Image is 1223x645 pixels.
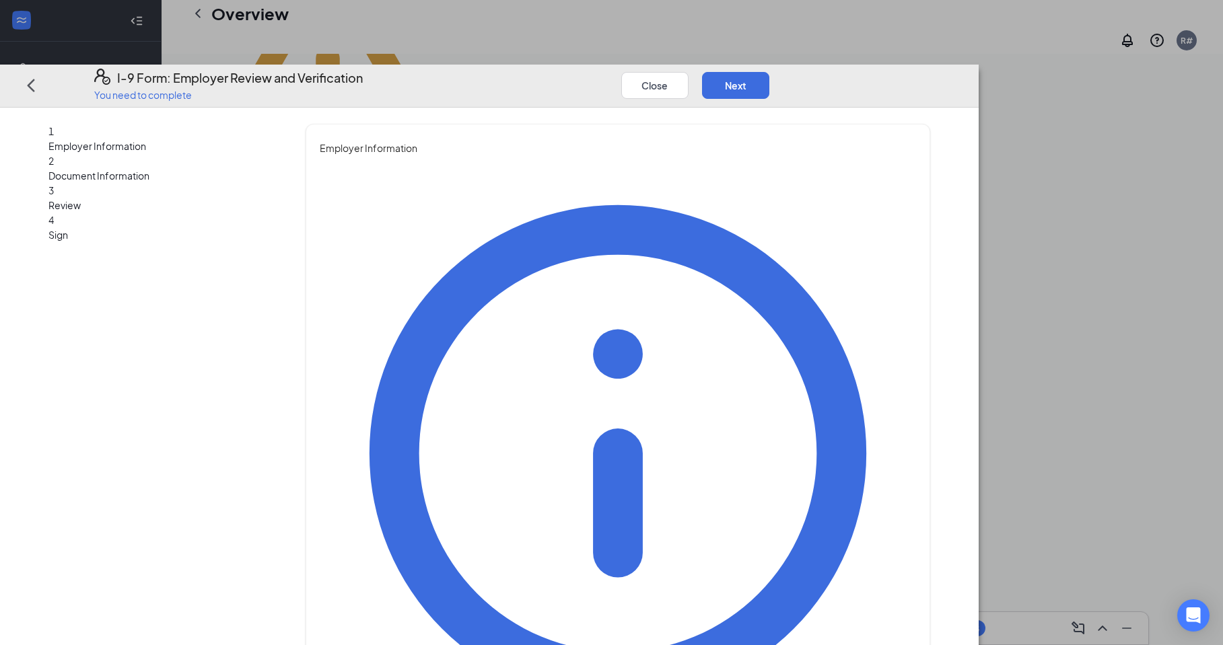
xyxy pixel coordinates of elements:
h4: I-9 Form: Employer Review and Verification [117,69,363,87]
span: 4 [48,214,54,226]
span: 1 [48,125,54,137]
span: Sign [48,227,269,242]
div: Open Intercom Messenger [1177,599,1210,632]
span: 2 [48,155,54,167]
button: Close [621,71,689,98]
span: Employer Information [320,141,916,155]
span: Review [48,198,269,213]
span: Document Information [48,168,269,183]
svg: FormI9EVerifyIcon [94,69,110,85]
span: Employer Information [48,139,269,153]
p: You need to complete [94,88,363,102]
span: 3 [48,184,54,196]
button: Next [702,71,769,98]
